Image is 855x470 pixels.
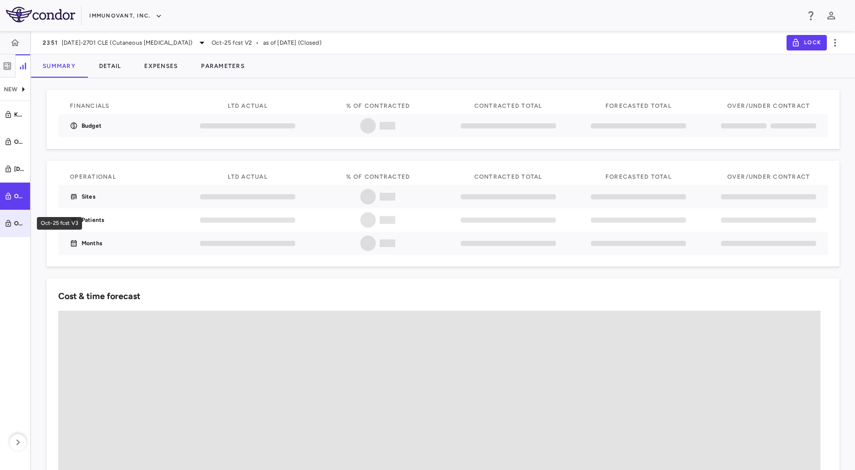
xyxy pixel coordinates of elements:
button: Expenses [133,54,189,78]
span: Forecasted Total [605,173,671,180]
p: Patients [82,216,104,224]
button: Parameters [189,54,256,78]
span: % of Contracted [346,102,410,109]
span: 2351 [43,39,58,47]
span: Financials [70,102,110,109]
span: LTD actual [228,102,268,109]
button: Lock [787,35,827,50]
div: Oct-25 fcst V3 [37,217,82,230]
span: Forecasted Total [605,102,671,109]
img: logo-full-BYUhSk78.svg [6,7,75,22]
span: • [256,38,259,47]
button: Detail [87,54,133,78]
span: Contracted Total [474,102,542,109]
span: LTD Actual [228,173,268,180]
p: NEW [4,85,17,94]
p: Sites [82,192,96,201]
span: % of Contracted [346,173,410,180]
h6: Cost & time forecast [58,290,140,303]
p: Months [82,239,102,248]
span: as of [DATE] (Closed) [263,38,321,47]
button: Summary [31,54,87,78]
span: Over/Under Contract [727,173,810,180]
span: [DATE]-2701 CLE (Cutaneous [MEDICAL_DATA]) [62,38,192,47]
span: Over/Under Contract [727,102,810,109]
span: Oct-25 fcst V2 [212,38,252,47]
button: Immunovant, Inc. [89,8,162,24]
span: Contracted Total [474,173,542,180]
p: Budget [82,121,101,130]
span: Operational [70,173,116,180]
